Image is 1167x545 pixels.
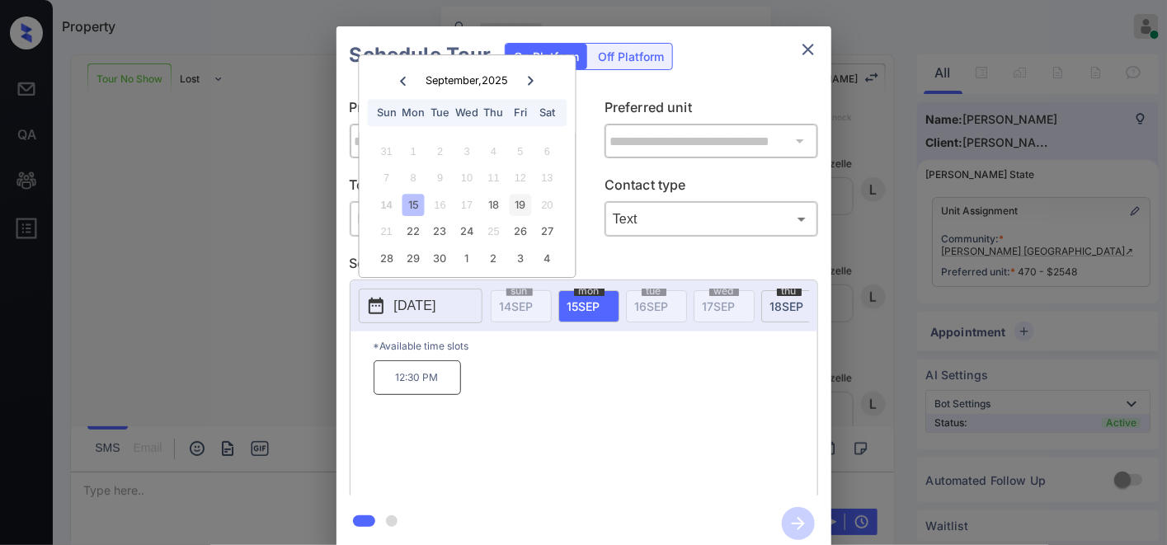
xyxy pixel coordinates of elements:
div: month 2025-09 [365,138,570,271]
div: On Platform [506,44,587,69]
div: Choose Friday, September 26th, 2025 [510,221,532,243]
div: Not available Tuesday, September 2nd, 2025 [429,140,451,162]
p: Preferred unit [605,97,818,124]
div: Not available Monday, September 1st, 2025 [402,140,425,162]
div: Choose Saturday, October 4th, 2025 [536,247,558,270]
div: Choose Wednesday, September 24th, 2025 [456,221,478,243]
div: Choose Tuesday, September 30th, 2025 [429,247,451,270]
div: Tue [429,101,451,124]
h2: Schedule Tour [336,26,505,84]
div: Choose Saturday, September 27th, 2025 [536,221,558,243]
div: Not available Saturday, September 6th, 2025 [536,140,558,162]
div: Not available Saturday, September 13th, 2025 [536,167,558,190]
div: date-select [558,290,619,322]
div: Not available Thursday, September 11th, 2025 [482,167,505,190]
div: Not available Wednesday, September 10th, 2025 [456,167,478,190]
div: Choose Monday, September 29th, 2025 [402,247,425,270]
div: Text [609,205,814,233]
div: Mon [402,101,425,124]
div: Not available Wednesday, September 3rd, 2025 [456,140,478,162]
p: [DATE] [394,296,436,316]
p: 12:30 PM [374,360,461,395]
span: 15 SEP [567,299,600,313]
span: thu [777,286,802,296]
p: *Available time slots [374,331,817,360]
div: Choose Tuesday, September 23rd, 2025 [429,221,451,243]
div: In Person [354,205,559,233]
span: mon [574,286,605,296]
div: Not available Saturday, September 20th, 2025 [536,194,558,216]
div: Choose Thursday, September 18th, 2025 [482,194,505,216]
div: Choose Thursday, October 2nd, 2025 [482,247,505,270]
div: Not available Friday, September 12th, 2025 [510,167,532,190]
div: Choose Friday, October 3rd, 2025 [510,247,532,270]
div: Not available Friday, September 5th, 2025 [510,140,532,162]
div: Choose Monday, September 22nd, 2025 [402,221,425,243]
div: Thu [482,101,505,124]
div: Sun [375,101,398,124]
p: Preferred community [350,97,563,124]
button: [DATE] [359,289,482,323]
div: Fri [510,101,532,124]
div: Choose Wednesday, October 1st, 2025 [456,247,478,270]
div: Sat [536,101,558,124]
button: close [792,33,825,66]
div: Not available Thursday, September 25th, 2025 [482,221,505,243]
div: September , 2025 [426,74,508,87]
span: 18 SEP [770,299,804,313]
button: btn-next [772,502,825,545]
div: date-select [761,290,822,322]
div: Choose Sunday, September 28th, 2025 [375,247,398,270]
div: Not available Wednesday, September 17th, 2025 [456,194,478,216]
div: Not available Tuesday, September 16th, 2025 [429,194,451,216]
p: Contact type [605,175,818,201]
div: Not available Tuesday, September 9th, 2025 [429,167,451,190]
p: Tour type [350,175,563,201]
div: Not available Sunday, September 7th, 2025 [375,167,398,190]
div: Not available Sunday, September 21st, 2025 [375,221,398,243]
div: Not available Sunday, September 14th, 2025 [375,194,398,216]
div: Not available Sunday, August 31st, 2025 [375,140,398,162]
div: Choose Friday, September 19th, 2025 [510,194,532,216]
div: Choose Monday, September 15th, 2025 [402,194,425,216]
div: Not available Monday, September 8th, 2025 [402,167,425,190]
p: Select slot [350,253,818,280]
div: Not available Thursday, September 4th, 2025 [482,140,505,162]
div: Off Platform [590,44,672,69]
div: Wed [456,101,478,124]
